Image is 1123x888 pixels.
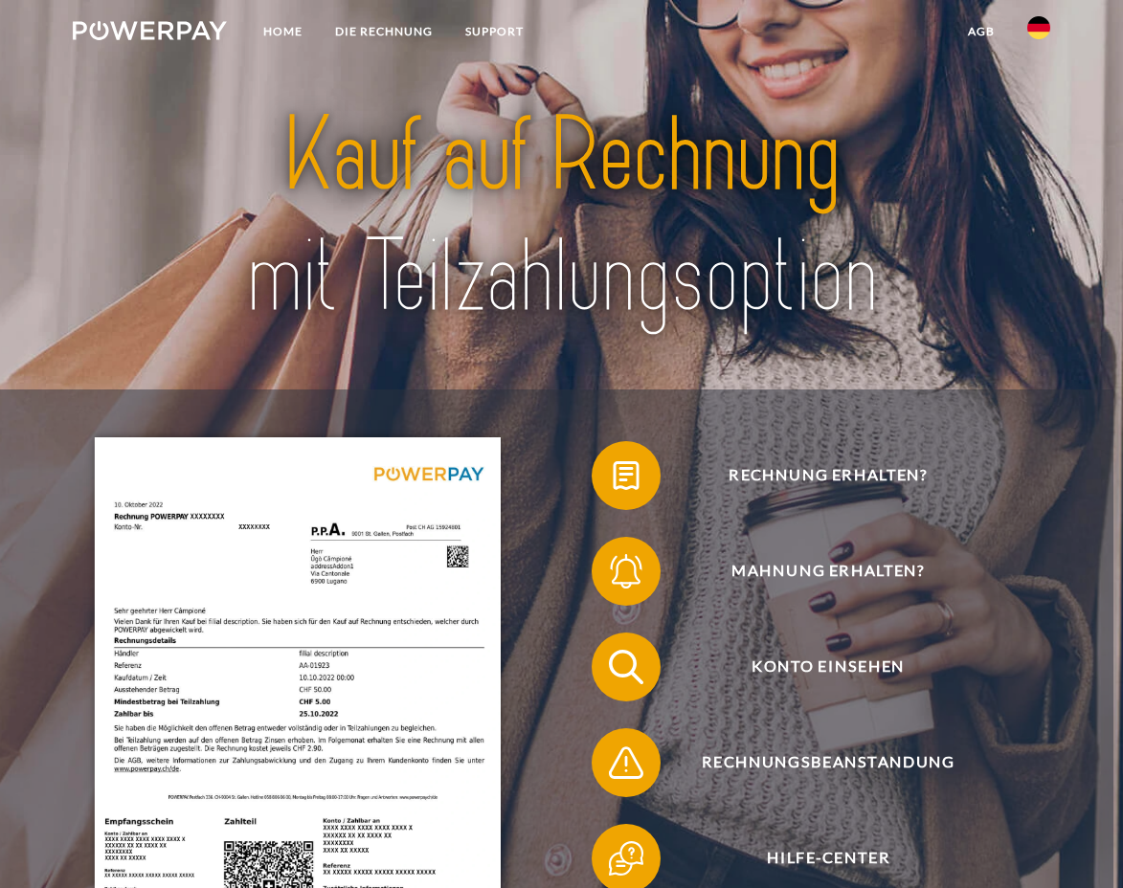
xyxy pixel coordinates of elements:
[605,549,648,592] img: qb_bell.svg
[247,14,319,49] a: Home
[592,537,1040,606] button: Mahnung erhalten?
[567,629,1065,705] a: Konto einsehen
[618,537,1040,606] span: Mahnung erhalten?
[449,14,540,49] a: SUPPORT
[592,441,1040,510] button: Rechnung erhalten?
[605,836,648,879] img: qb_help.svg
[592,728,1040,797] button: Rechnungsbeanstandung
[567,724,1065,801] a: Rechnungsbeanstandung
[592,633,1040,701] button: Konto einsehen
[952,14,1011,49] a: agb
[618,633,1040,701] span: Konto einsehen
[605,741,648,784] img: qb_warning.svg
[618,441,1040,510] span: Rechnung erhalten?
[567,533,1065,610] a: Mahnung erhalten?
[605,454,648,497] img: qb_bill.svg
[605,645,648,688] img: qb_search.svg
[1027,16,1050,39] img: de
[171,89,953,344] img: title-powerpay_de.svg
[567,437,1065,514] a: Rechnung erhalten?
[73,21,227,40] img: logo-powerpay-white.svg
[319,14,449,49] a: DIE RECHNUNG
[618,728,1040,797] span: Rechnungsbeanstandung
